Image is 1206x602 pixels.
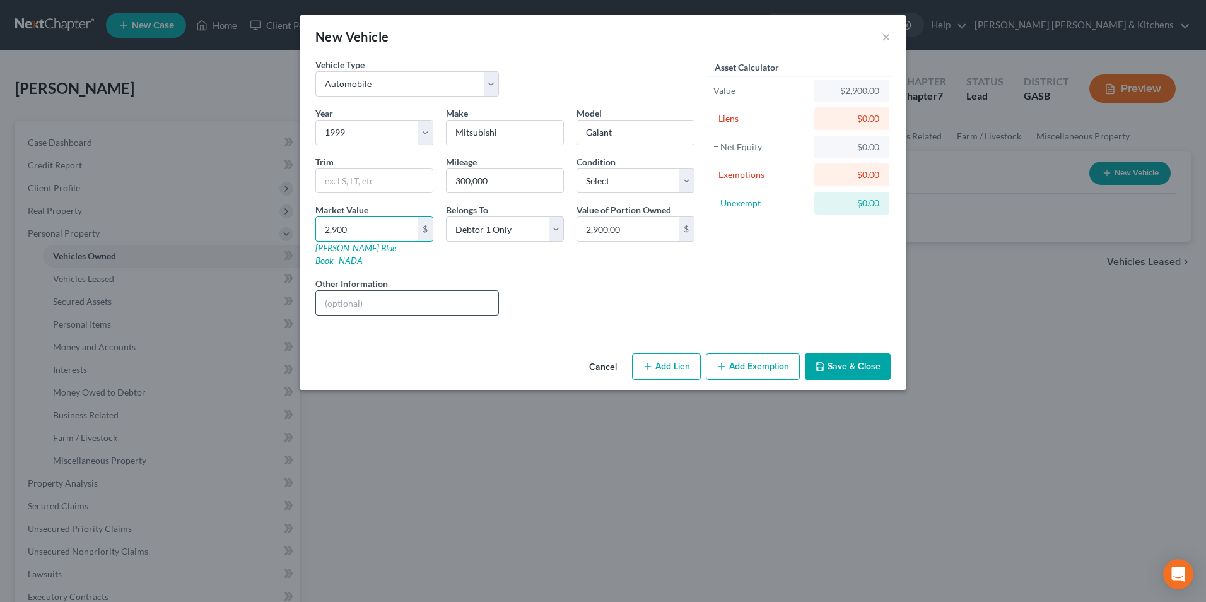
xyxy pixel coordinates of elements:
[1163,559,1193,589] div: Open Intercom Messenger
[316,217,418,241] input: 0.00
[577,203,671,216] label: Value of Portion Owned
[679,217,694,241] div: $
[446,108,468,119] span: Make
[315,277,388,290] label: Other Information
[577,121,694,145] input: ex. Altima
[824,197,879,210] div: $0.00
[632,353,701,380] button: Add Lien
[418,217,433,241] div: $
[706,353,800,380] button: Add Exemption
[824,112,879,125] div: $0.00
[579,355,627,380] button: Cancel
[316,291,498,315] input: (optional)
[824,141,879,153] div: $0.00
[824,85,879,97] div: $2,900.00
[446,155,477,168] label: Mileage
[316,169,433,193] input: ex. LS, LT, etc
[315,58,365,71] label: Vehicle Type
[805,353,891,380] button: Save & Close
[315,242,396,266] a: [PERSON_NAME] Blue Book
[577,217,679,241] input: 0.00
[824,168,879,181] div: $0.00
[713,141,809,153] div: = Net Equity
[315,28,389,45] div: New Vehicle
[713,168,809,181] div: - Exemptions
[447,169,563,193] input: --
[315,203,368,216] label: Market Value
[447,121,563,145] input: ex. Nissan
[715,61,779,74] label: Asset Calculator
[577,155,616,168] label: Condition
[882,29,891,44] button: ×
[315,107,333,120] label: Year
[339,255,363,266] a: NADA
[315,155,334,168] label: Trim
[713,85,809,97] div: Value
[713,197,809,210] div: = Unexempt
[446,204,488,215] span: Belongs To
[577,107,602,120] label: Model
[713,112,809,125] div: - Liens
